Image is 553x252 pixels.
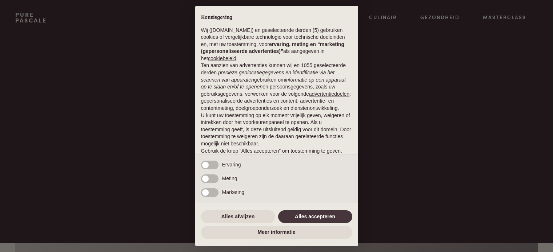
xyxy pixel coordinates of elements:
[309,91,349,98] button: advertentiedoelen
[201,148,352,169] p: Gebruik de knop “Alles accepteren” om toestemming te geven. Gebruik de knop “Alles afwijzen” om d...
[201,62,352,112] p: Ten aanzien van advertenties kunnen wij en 1055 geselecteerde gebruiken om en persoonsgegevens, z...
[222,175,237,181] span: Meting
[208,55,236,61] a: cookiebeleid
[201,70,334,83] em: precieze geolocatiegegevens en identificatie via het scannen van apparaten
[222,162,241,168] span: Ervaring
[201,210,275,223] button: Alles afwijzen
[201,27,352,62] p: Wij ([DOMAIN_NAME]) en geselecteerde derden (5) gebruiken cookies of vergelijkbare technologie vo...
[201,15,352,21] h2: Kennisgeving
[201,77,346,90] em: informatie op een apparaat op te slaan en/of te openen
[201,41,344,54] strong: ervaring, meting en “marketing (gepersonaliseerde advertenties)”
[222,189,244,195] span: Marketing
[201,69,217,77] button: derden
[201,226,352,239] button: Meer informatie
[278,210,352,223] button: Alles accepteren
[201,112,352,148] p: U kunt uw toestemming op elk moment vrijelijk geven, weigeren of intrekken door het voorkeurenpan...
